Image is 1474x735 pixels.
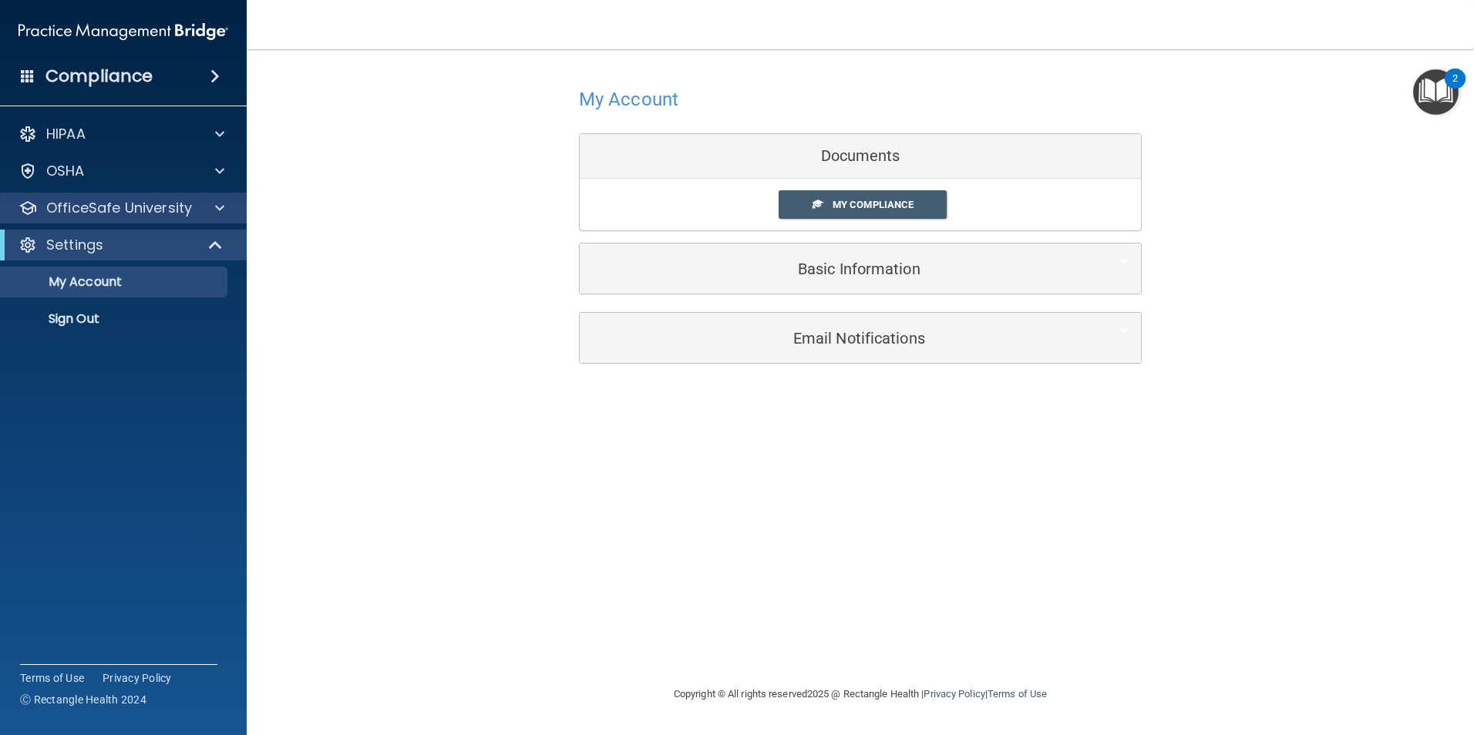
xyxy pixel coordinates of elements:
[988,688,1047,700] a: Terms of Use
[46,162,85,180] p: OSHA
[103,670,172,686] a: Privacy Policy
[580,134,1141,179] div: Documents
[591,330,1082,347] h5: Email Notifications
[1452,79,1458,99] div: 2
[19,236,224,254] a: Settings
[10,274,220,290] p: My Account
[579,89,678,109] h4: My Account
[45,65,153,87] h4: Compliance
[20,692,146,707] span: Ⓒ Rectangle Health 2024
[924,688,984,700] a: Privacy Policy
[19,16,228,47] img: PMB logo
[46,199,192,217] p: OfficeSafe University
[591,321,1129,355] a: Email Notifications
[591,251,1129,286] a: Basic Information
[1207,626,1455,687] iframe: Drift Widget Chat Controller
[833,199,914,210] span: My Compliance
[46,236,103,254] p: Settings
[19,162,224,180] a: OSHA
[1413,69,1459,115] button: Open Resource Center, 2 new notifications
[579,670,1142,719] div: Copyright © All rights reserved 2025 @ Rectangle Health | |
[19,125,224,143] a: HIPAA
[591,260,1082,277] h5: Basic Information
[19,199,224,217] a: OfficeSafe University
[46,125,86,143] p: HIPAA
[20,670,84,686] a: Terms of Use
[10,311,220,327] p: Sign Out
